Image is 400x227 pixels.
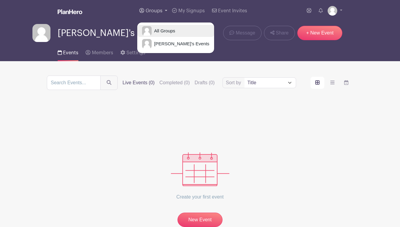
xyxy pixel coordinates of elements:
span: All Groups [152,28,175,34]
a: All Groups [137,25,214,37]
a: + New Event [297,26,342,40]
a: New Event [177,213,223,227]
span: Message [236,29,255,37]
a: Share [264,26,295,40]
img: logo_white-6c42ec7e38ccf1d336a20a19083b03d10ae64f83f12c07503d8b9e83406b4c7d.svg [58,9,82,14]
a: Message [223,26,261,40]
span: Members [92,50,113,55]
span: Groups [146,8,162,13]
label: Drafts (0) [195,79,215,86]
span: Settings [126,50,145,55]
label: Live Events (0) [123,79,155,86]
span: [PERSON_NAME]'s Events [58,28,165,38]
div: order and view [311,77,353,89]
span: Event Invites [218,8,247,13]
a: [PERSON_NAME]'s Events [137,38,214,50]
a: Settings [120,42,145,61]
label: Sort by [226,79,243,86]
span: Events [63,50,78,55]
img: default-ce2991bfa6775e67f084385cd625a349d9dcbb7a52a09fb2fda1e96e2d18dcdb.png [142,26,152,36]
div: filters [123,79,215,86]
input: Search Events... [47,76,101,90]
label: Completed (0) [159,79,190,86]
div: Groups [137,22,214,53]
img: default-ce2991bfa6775e67f084385cd625a349d9dcbb7a52a09fb2fda1e96e2d18dcdb.png [142,39,152,49]
p: Create your first event [171,186,229,208]
img: default-ce2991bfa6775e67f084385cd625a349d9dcbb7a52a09fb2fda1e96e2d18dcdb.png [32,24,50,42]
span: [PERSON_NAME]'s Events [152,40,209,47]
a: Members [86,42,113,61]
img: events_empty-56550af544ae17c43cc50f3ebafa394433d06d5f1891c01edc4b5d1d59cfda54.svg [171,152,229,186]
span: Share [276,29,289,37]
a: Events [58,42,78,61]
span: My Signups [178,8,205,13]
img: default-ce2991bfa6775e67f084385cd625a349d9dcbb7a52a09fb2fda1e96e2d18dcdb.png [328,6,337,16]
